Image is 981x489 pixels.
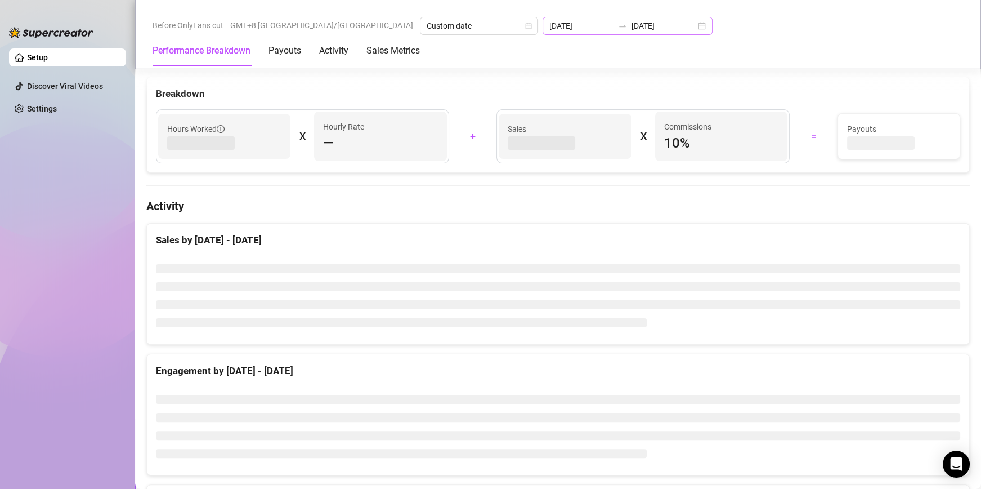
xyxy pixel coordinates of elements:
div: Engagement by [DATE] - [DATE] [156,363,960,379]
span: Custom date [427,17,531,34]
div: Sales by [DATE] - [DATE] [156,233,960,248]
span: Before OnlyFans cut [153,17,223,34]
div: = [796,127,831,145]
span: info-circle [217,125,225,133]
span: Payouts [847,123,951,135]
article: Hourly Rate [323,121,364,133]
a: Settings [27,104,57,113]
span: — [323,134,334,152]
span: calendar [525,23,532,29]
span: Sales [508,123,622,135]
div: Activity [319,44,348,57]
span: GMT+8 [GEOGRAPHIC_DATA]/[GEOGRAPHIC_DATA] [230,17,413,34]
div: Breakdown [156,86,960,101]
a: Setup [27,53,48,62]
div: Performance Breakdown [153,44,250,57]
div: X [640,127,646,145]
div: Sales Metrics [366,44,420,57]
img: logo-BBDzfeDw.svg [9,27,93,38]
span: swap-right [618,21,627,30]
div: Payouts [268,44,301,57]
span: to [618,21,627,30]
input: End date [631,20,696,32]
article: Commissions [664,121,711,133]
a: Discover Viral Videos [27,82,103,91]
input: Start date [549,20,613,32]
h4: Activity [146,198,970,214]
span: Hours Worked [167,123,225,135]
div: Open Intercom Messenger [943,451,970,478]
div: + [456,127,490,145]
span: 10 % [664,134,778,152]
div: X [299,127,305,145]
